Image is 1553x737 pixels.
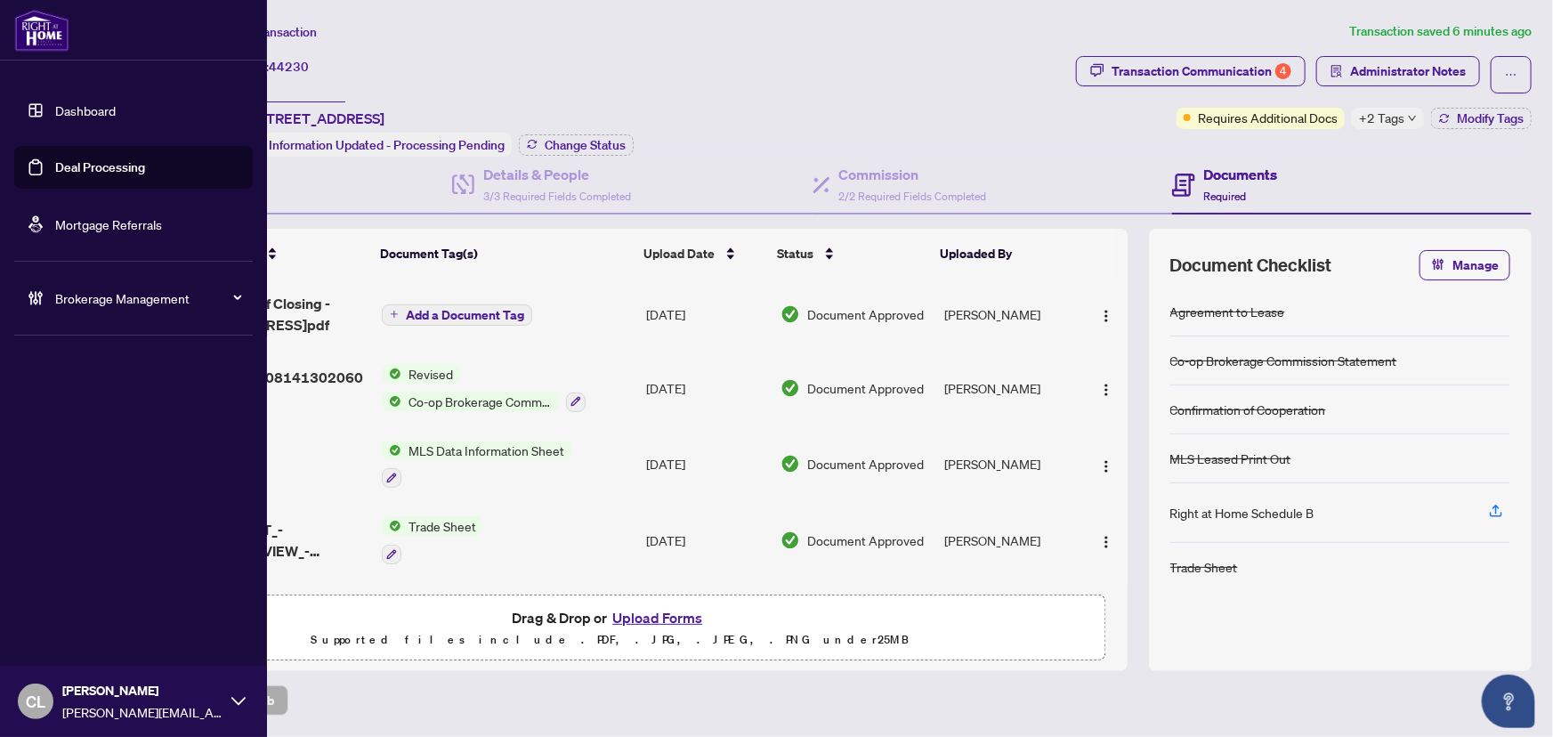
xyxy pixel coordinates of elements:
[382,441,571,489] button: Status IconMLS Data Information Sheet
[1170,351,1397,370] div: Co-op Brokerage Commission Statement
[382,364,401,384] img: Status Icon
[382,516,401,536] img: Status Icon
[777,244,813,263] span: Status
[1092,300,1120,328] button: Logo
[781,378,800,398] img: Document Status
[1505,69,1517,81] span: ellipsis
[839,190,987,203] span: 2/2 Required Fields Completed
[1170,400,1326,419] div: Confirmation of Cooperation
[1431,108,1532,129] button: Modify Tags
[937,502,1081,579] td: [PERSON_NAME]
[401,441,571,460] span: MLS Data Information Sheet
[1170,503,1314,522] div: Right at Home Schedule B
[781,454,800,474] img: Document Status
[26,689,45,714] span: CL
[221,108,384,129] span: C63-[STREET_ADDRESS]
[115,595,1105,661] span: Drag & Drop orUpload FormsSupported files include .PDF, .JPG, .JPEG, .PNG under25MB
[1198,108,1338,127] span: Requires Additional Docs
[382,441,401,460] img: Status Icon
[1170,449,1291,468] div: MLS Leased Print Out
[1099,535,1113,549] img: Logo
[1408,114,1417,123] span: down
[55,159,145,175] a: Deal Processing
[937,279,1081,350] td: [PERSON_NAME]
[643,244,715,263] span: Upload Date
[55,288,240,308] span: Brokerage Management
[937,579,1081,655] td: Latai Seadat
[607,606,708,629] button: Upload Forms
[62,702,222,722] span: [PERSON_NAME][EMAIL_ADDRESS][DOMAIN_NAME]
[807,304,924,324] span: Document Approved
[639,350,773,426] td: [DATE]
[781,304,800,324] img: Document Status
[519,134,634,156] button: Change Status
[483,164,631,185] h4: Details & People
[807,454,924,474] span: Document Approved
[171,367,368,409] span: Untitled_2025081413020600.pdf
[933,229,1076,279] th: Uploaded By
[807,378,924,398] span: Document Approved
[1420,250,1510,280] button: Manage
[382,392,401,411] img: Status Icon
[770,229,933,279] th: Status
[55,102,116,118] a: Dashboard
[512,606,708,629] span: Drag & Drop or
[55,216,162,232] a: Mortgage Referrals
[781,530,800,550] img: Document Status
[62,681,222,701] span: [PERSON_NAME]
[164,229,374,279] th: (14) File Name
[1275,63,1291,79] div: 4
[1170,253,1332,278] span: Document Checklist
[221,133,512,157] div: Status:
[401,364,460,384] span: Revised
[401,516,483,536] span: Trade Sheet
[1482,675,1535,728] button: Open asap
[1457,112,1524,125] span: Modify Tags
[1112,57,1291,85] div: Transaction Communication
[125,629,1095,651] p: Supported files include .PDF, .JPG, .JPEG, .PNG under 25 MB
[1092,374,1120,402] button: Logo
[639,579,773,655] td: [DATE]
[406,309,524,321] span: Add a Document Tag
[545,139,626,151] span: Change Status
[1099,309,1113,323] img: Logo
[390,310,399,319] span: plus
[222,24,317,40] span: View Transaction
[14,9,69,52] img: logo
[807,530,924,550] span: Document Approved
[1092,449,1120,478] button: Logo
[269,59,309,75] span: 44230
[1204,164,1278,185] h4: Documents
[483,190,631,203] span: 3/3 Required Fields Completed
[1204,190,1247,203] span: Required
[1170,557,1238,577] div: Trade Sheet
[1170,302,1285,321] div: Agreement to Lease
[401,392,559,411] span: Co-op Brokerage Commission Statement
[1099,383,1113,397] img: Logo
[937,426,1081,503] td: [PERSON_NAME]
[374,229,637,279] th: Document Tag(s)
[269,137,505,153] span: Information Updated - Processing Pending
[1099,459,1113,474] img: Logo
[1092,526,1120,555] button: Logo
[1331,65,1343,77] span: solution
[1359,108,1404,128] span: +2 Tags
[639,426,773,503] td: [DATE]
[639,502,773,579] td: [DATE]
[1316,56,1480,86] button: Administrator Notes
[382,516,483,564] button: Status IconTrade Sheet
[382,303,532,326] button: Add a Document Tag
[1452,251,1499,279] span: Manage
[382,364,586,412] button: Status IconRevisedStatus IconCo-op Brokerage Commission Statement
[1350,57,1466,85] span: Administrator Notes
[1076,56,1306,86] button: Transaction Communication4
[382,304,532,326] button: Add a Document Tag
[937,350,1081,426] td: [PERSON_NAME]
[636,229,770,279] th: Upload Date
[171,293,368,336] span: Confirmation of Closing - [STREET_ADDRESS]pdf
[839,164,987,185] h4: Commission
[1349,21,1532,42] article: Transaction saved 6 minutes ago
[639,279,773,350] td: [DATE]
[171,519,368,562] span: TRADE_SHEET_-_Agent_to_REVIEW_-_4300_Steeles_Ave_E_C63.pdf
